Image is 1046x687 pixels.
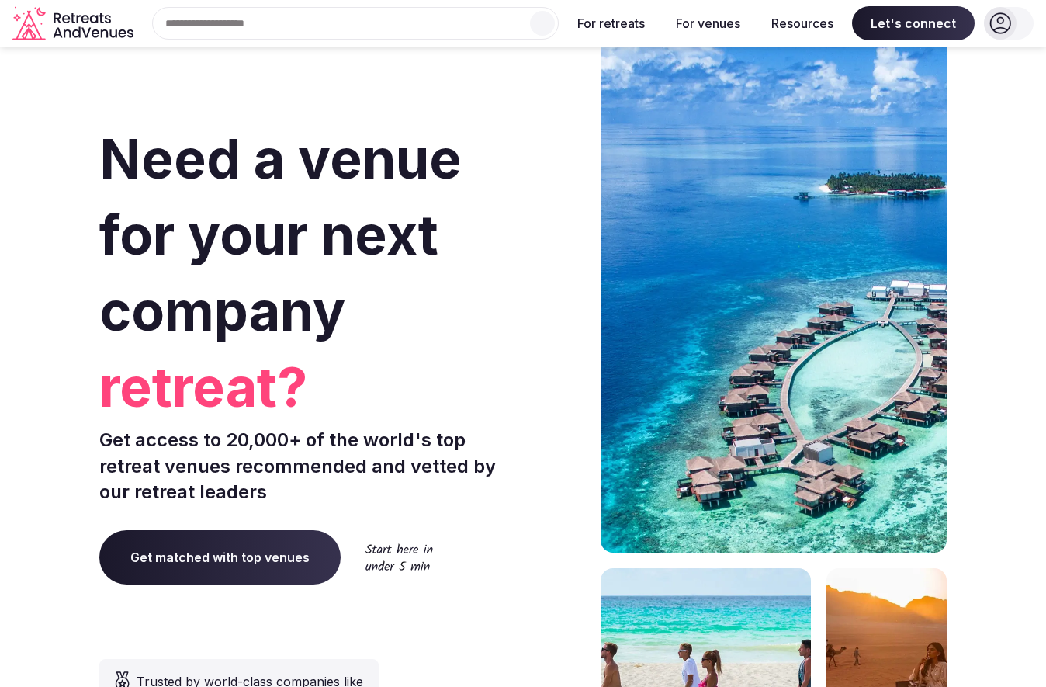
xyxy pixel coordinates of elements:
[365,543,433,571] img: Start here in under 5 min
[99,530,341,585] a: Get matched with top venues
[99,126,462,344] span: Need a venue for your next company
[565,6,657,40] button: For retreats
[99,349,517,425] span: retreat?
[12,6,137,41] a: Visit the homepage
[663,6,753,40] button: For venues
[12,6,137,41] svg: Retreats and Venues company logo
[852,6,975,40] span: Let's connect
[759,6,846,40] button: Resources
[99,427,517,505] p: Get access to 20,000+ of the world's top retreat venues recommended and vetted by our retreat lea...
